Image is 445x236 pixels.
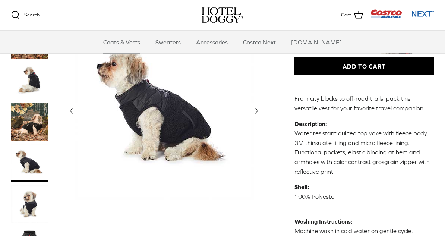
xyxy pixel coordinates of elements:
[341,10,363,20] a: Cart
[97,31,147,53] a: Coats & Vests
[294,183,434,211] p: 100% Polyester
[11,11,40,20] a: Search
[11,186,48,223] a: Thumbnail Link
[63,22,265,201] a: Show Gallery
[341,11,351,19] span: Cart
[370,14,434,20] a: Visit Costco Next
[11,145,48,182] a: Thumbnail Link
[189,31,234,53] a: Accessories
[294,184,309,191] strong: Shell:
[294,120,434,177] p: Water resistant quilted top yoke with fleece body, 3M thinsulate filling and micro fleece lining....
[370,9,434,19] img: Costco Next
[11,63,48,100] a: Thumbnail Link
[248,103,265,119] button: Next
[202,7,243,23] img: hoteldoggycom
[149,31,187,53] a: Sweaters
[294,94,434,113] p: From city blocks to off-road trails, pack this versatile vest for your favorite travel companion.
[294,218,352,225] strong: Washing Instructions:
[11,104,48,141] a: Thumbnail Link
[202,7,243,23] a: hoteldoggy.com hoteldoggycom
[24,12,40,18] span: Search
[63,103,80,119] button: Previous
[294,58,434,76] button: Add to Cart
[294,121,327,128] strong: Description:
[236,31,283,53] a: Costco Next
[284,31,348,53] a: [DOMAIN_NAME]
